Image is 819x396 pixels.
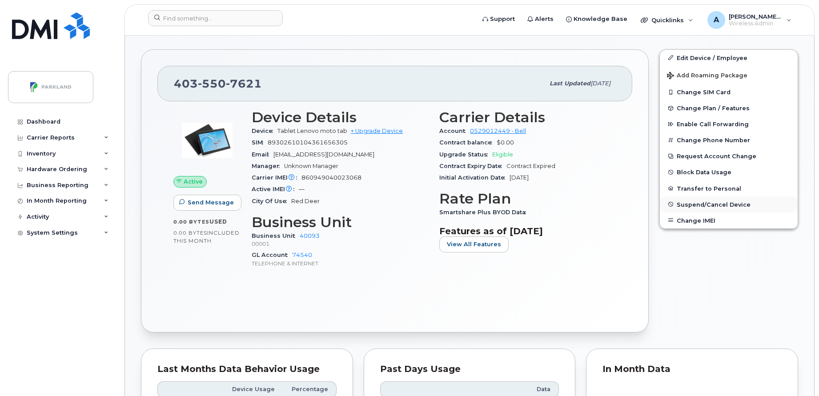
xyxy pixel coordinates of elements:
span: 550 [198,77,226,90]
span: Wireless Admin [729,20,782,27]
span: Support [490,15,515,24]
a: Edit Device / Employee [660,50,798,66]
span: 7621 [226,77,262,90]
span: Add Roaming Package [667,72,747,80]
span: Contract Expired [506,163,555,169]
span: 0.00 Bytes [173,219,209,225]
a: 74540 [292,252,312,258]
div: Last Months Data Behavior Usage [157,365,337,374]
span: Email [252,151,273,158]
span: Tablet Lenovo moto tab [277,128,347,134]
button: Suspend/Cancel Device [660,196,798,212]
span: used [209,218,227,225]
div: Quicklinks [634,11,699,29]
span: 403 [174,77,262,90]
span: Upgrade Status [439,151,492,158]
span: 860949040023068 [301,174,361,181]
a: Support [476,10,521,28]
h3: Rate Plan [439,191,616,207]
span: Business Unit [252,232,300,239]
button: Change Plan / Features [660,100,798,116]
span: [EMAIL_ADDRESS][DOMAIN_NAME] [273,151,374,158]
span: Active IMEI [252,186,299,192]
span: Unknown Manager [284,163,338,169]
a: Knowledge Base [560,10,634,28]
a: + Upgrade Device [351,128,403,134]
button: Change IMEI [660,212,798,228]
span: Quicklinks [651,16,684,24]
span: Eligible [492,151,513,158]
button: Change SIM Card [660,84,798,100]
span: Red Deer [291,198,320,204]
button: View All Features [439,236,509,252]
span: City Of Use [252,198,291,204]
h3: Device Details [252,109,429,125]
span: View All Features [447,240,501,248]
img: image20231002-3703462-1j1naf.jpeg [181,114,234,167]
span: Initial Activation Date [439,174,510,181]
a: 40093 [300,232,320,239]
div: Abisheik.Thiyagarajan@parkland.ca [701,11,798,29]
div: Past Days Usage [380,365,559,374]
a: 0529012449 - Bell [470,128,526,134]
button: Enable Call Forwarding [660,116,798,132]
button: Add Roaming Package [660,66,798,84]
span: Last updated [550,80,590,87]
button: Transfer to Personal [660,180,798,196]
span: GL Account [252,252,292,258]
span: A [714,15,719,25]
span: 89302610104361656305 [268,139,348,146]
span: SIM [252,139,268,146]
span: Alerts [535,15,554,24]
span: Account [439,128,470,134]
input: Find something... [148,10,283,26]
button: Request Account Change [660,148,798,164]
button: Change Phone Number [660,132,798,148]
span: Change Plan / Features [677,105,750,112]
span: — [299,186,305,192]
span: Contract balance [439,139,497,146]
span: Carrier IMEI [252,174,301,181]
a: Alerts [521,10,560,28]
span: $0.00 [497,139,514,146]
span: Enable Call Forwarding [677,121,749,128]
span: Knowledge Base [574,15,627,24]
span: 0.00 Bytes [173,230,207,236]
span: Active [184,177,203,186]
button: Block Data Usage [660,164,798,180]
span: Send Message [188,198,234,207]
h3: Carrier Details [439,109,616,125]
span: [DATE] [510,174,529,181]
span: Device [252,128,277,134]
span: Manager [252,163,284,169]
h3: Business Unit [252,214,429,230]
h3: Features as of [DATE] [439,226,616,236]
span: Contract Expiry Date [439,163,506,169]
p: TELEPHONE & INTERNET [252,260,429,267]
span: Suspend/Cancel Device [677,201,751,208]
div: In Month Data [602,365,782,374]
span: [PERSON_NAME][EMAIL_ADDRESS][PERSON_NAME][DOMAIN_NAME] [729,13,782,20]
span: [DATE] [590,80,610,87]
p: 00001 [252,240,429,248]
button: Send Message [173,195,241,211]
span: Smartshare Plus BYOD Data [439,209,530,216]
